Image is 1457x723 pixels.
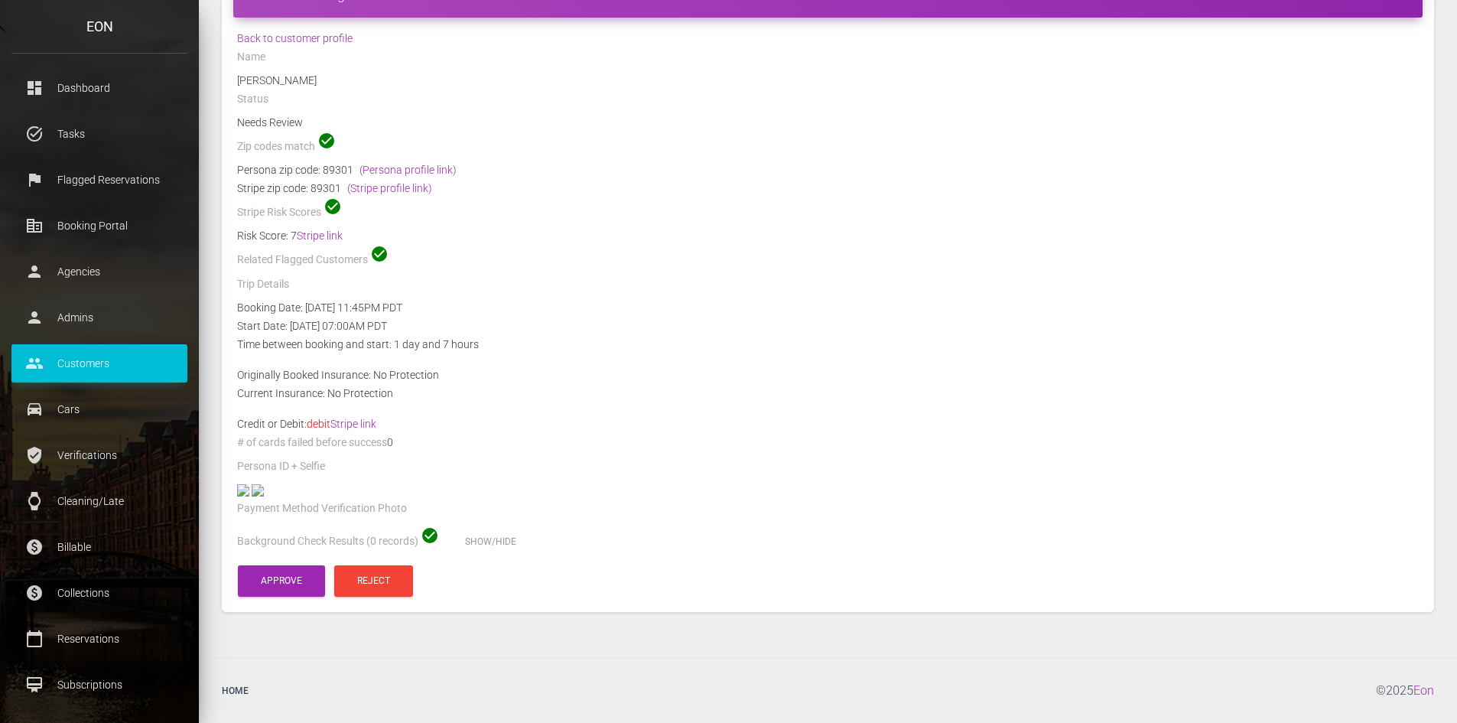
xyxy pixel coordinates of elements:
a: watch Cleaning/Late [11,482,187,520]
span: check_circle [324,197,342,216]
a: dashboard Dashboard [11,69,187,107]
a: Home [210,670,260,712]
label: Zip codes match [237,139,315,155]
div: Current Insurance: No Protection [226,384,1430,402]
p: Flagged Reservations [23,168,176,191]
p: Admins [23,306,176,329]
p: Cars [23,398,176,421]
a: flag Flagged Reservations [11,161,187,199]
div: Needs Review [226,113,1430,132]
a: (Persona profile link) [359,164,457,176]
label: # of cards failed before success [237,435,387,451]
button: Show/Hide [442,526,539,558]
span: check_circle [317,132,336,150]
span: debit [307,418,376,430]
div: © 2025 [1376,670,1446,712]
p: Booking Portal [23,214,176,237]
a: person Admins [11,298,187,337]
a: Back to customer profile [237,32,353,44]
p: Collections [23,581,176,604]
a: Stripe link [297,230,343,242]
label: Status [237,92,268,107]
span: check_circle [370,245,389,263]
a: Stripe link [330,418,376,430]
a: corporate_fare Booking Portal [11,207,187,245]
label: Trip Details [237,277,289,292]
label: Related Flagged Customers [237,252,368,268]
a: (Stripe profile link) [347,182,432,194]
a: verified_user Verifications [11,436,187,474]
p: Dashboard [23,77,176,99]
button: Reject [334,565,413,597]
label: Persona ID + Selfie [237,459,325,474]
a: people Customers [11,344,187,383]
p: Customers [23,352,176,375]
a: calendar_today Reservations [11,620,187,658]
div: Time between booking and start: 1 day and 7 hours [226,335,1430,353]
div: [PERSON_NAME] [226,71,1430,90]
img: b1566d-legacy-shared-us-central1%2Fselfiefile%2Fimage%2F963504031%2Fshrine_processed%2F4f9bc2dcb5... [252,484,264,497]
p: Reservations [23,627,176,650]
div: Credit or Debit: [226,415,1430,433]
p: Agencies [23,260,176,283]
a: task_alt Tasks [11,115,187,153]
p: Tasks [23,122,176,145]
div: Stripe zip code: 89301 [237,179,1419,197]
label: Payment Method Verification Photo [237,501,407,516]
div: 0 [226,433,1430,457]
div: Booking Date: [DATE] 11:45PM PDT [226,298,1430,317]
p: Billable [23,536,176,559]
a: paid Collections [11,574,187,612]
a: person Agencies [11,252,187,291]
div: Start Date: [DATE] 07:00AM PDT [226,317,1430,335]
img: persona_camera_1758230312447.jpg [237,484,249,497]
span: check_circle [421,526,439,545]
a: paid Billable [11,528,187,566]
p: Cleaning/Late [23,490,176,513]
p: Subscriptions [23,673,176,696]
a: card_membership Subscriptions [11,666,187,704]
label: Stripe Risk Scores [237,205,321,220]
a: Eon [1413,683,1434,698]
label: Background Check Results (0 records) [237,534,418,549]
div: Originally Booked Insurance: No Protection [226,366,1430,384]
div: Risk Score: 7 [237,226,1419,245]
button: Approve [238,565,325,597]
label: Name [237,50,265,65]
div: Persona zip code: 89301 [237,161,1419,179]
p: Verifications [23,444,176,467]
a: drive_eta Cars [11,390,187,428]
